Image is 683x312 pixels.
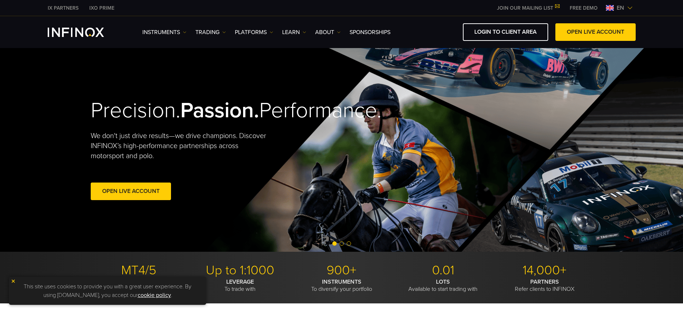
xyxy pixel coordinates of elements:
[294,278,390,293] p: To diversify your portfolio
[347,241,351,246] span: Go to slide 3
[340,241,344,246] span: Go to slide 2
[91,263,187,278] p: MT4/5
[322,278,361,285] strong: INSTRUMENTS
[492,5,564,11] a: JOIN OUR MAILING LIST
[192,263,288,278] p: Up to 1:1000
[48,28,121,37] a: INFINOX Logo
[195,28,226,37] a: TRADING
[282,28,306,37] a: Learn
[564,4,603,12] a: INFINOX MENU
[436,278,450,285] strong: LOTS
[91,131,271,161] p: We don't just drive results—we drive champions. Discover INFINOX’s high-performance partnerships ...
[294,263,390,278] p: 900+
[91,183,171,200] a: Open Live Account
[142,28,186,37] a: Instruments
[395,278,491,293] p: Available to start trading with
[226,278,254,285] strong: LEVERAGE
[42,4,84,12] a: INFINOX
[315,28,341,37] a: ABOUT
[180,98,259,123] strong: Passion.
[138,292,171,299] a: cookie policy
[332,241,337,246] span: Go to slide 1
[11,279,16,284] img: yellow close icon
[192,278,288,293] p: To trade with
[395,263,491,278] p: 0.01
[463,23,548,41] a: LOGIN TO CLIENT AREA
[350,28,390,37] a: SPONSORSHIPS
[497,263,593,278] p: 14,000+
[91,98,317,124] h2: Precision. Performance.
[530,278,559,285] strong: PARTNERS
[235,28,273,37] a: PLATFORMS
[614,4,627,12] span: en
[497,278,593,293] p: Refer clients to INFINOX
[555,23,636,41] a: OPEN LIVE ACCOUNT
[84,4,120,12] a: INFINOX
[13,280,203,301] p: This site uses cookies to provide you with a great user experience. By using [DOMAIN_NAME], you a...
